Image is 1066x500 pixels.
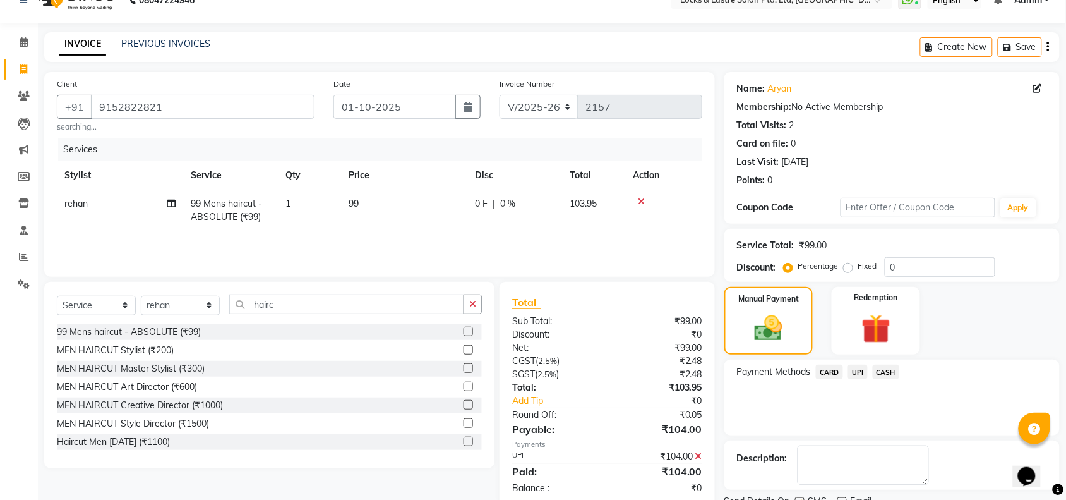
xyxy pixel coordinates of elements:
[285,198,290,209] span: 1
[503,408,608,422] div: Round Off:
[57,362,205,375] div: MEN HAIRCUT Master Stylist (₹300)
[737,239,794,252] div: Service Total:
[1000,198,1036,217] button: Apply
[854,292,898,303] label: Redemption
[737,174,765,187] div: Points:
[278,161,341,190] th: Qty
[607,381,712,394] div: ₹103.95
[503,315,608,328] div: Sub Total:
[746,312,791,345] img: _cash.svg
[737,101,1047,114] div: No Active Membership
[737,261,776,274] div: Discount:
[59,33,106,56] a: INVOICE
[920,37,993,57] button: Create New
[57,78,77,90] label: Client
[562,161,625,190] th: Total
[607,422,712,437] div: ₹104.00
[798,260,839,272] label: Percentage
[503,368,608,381] div: ( )
[737,201,841,214] div: Coupon Code
[607,341,712,355] div: ₹99.00
[503,394,625,408] a: Add Tip
[57,326,201,339] div: 99 Mens haircut - ABSOLUTE (₹99)
[503,328,608,341] div: Discount:
[789,119,794,132] div: 2
[607,464,712,479] div: ₹104.00
[607,450,712,463] div: ₹104.00
[121,38,210,49] a: PREVIOUS INVOICES
[782,155,809,169] div: [DATE]
[57,436,170,449] div: Haircut Men [DATE] (₹1100)
[848,365,868,379] span: UPI
[57,417,209,430] div: MEN HAIRCUT Style Director (₹1500)
[853,311,900,347] img: _gift.svg
[512,439,702,450] div: Payments
[799,239,827,252] div: ₹99.00
[607,482,712,495] div: ₹0
[512,369,535,380] span: SGST
[998,37,1042,57] button: Save
[183,161,278,190] th: Service
[500,197,515,210] span: 0 %
[607,408,712,422] div: ₹0.05
[349,198,359,209] span: 99
[737,137,789,150] div: Card on file:
[503,422,608,437] div: Payable:
[503,355,608,368] div: ( )
[607,368,712,381] div: ₹2.48
[607,315,712,328] div: ₹99.00
[570,198,597,209] span: 103.95
[503,341,608,355] div: Net:
[64,198,88,209] span: rehan
[91,95,314,119] input: Search by Name/Mobile/Email/Code
[229,295,464,314] input: Search or Scan
[503,482,608,495] div: Balance :
[341,161,467,190] th: Price
[737,82,765,95] div: Name:
[607,328,712,341] div: ₹0
[191,198,262,223] span: 99 Mens haircut - ABSOLUTE (₹99)
[737,452,788,465] div: Description:
[500,78,554,90] label: Invoice Number
[737,155,779,169] div: Last Visit:
[625,394,712,408] div: ₹0
[873,365,900,379] span: CASH
[538,356,557,366] span: 2.5%
[57,344,174,357] div: MEN HAIRCUT Stylist (₹200)
[738,293,799,305] label: Manual Payment
[512,355,536,367] span: CGST
[57,121,314,133] small: searching...
[503,450,608,463] div: UPI
[493,197,495,210] span: |
[858,260,877,272] label: Fixed
[57,161,183,190] th: Stylist
[512,296,541,309] span: Total
[737,101,792,114] div: Membership:
[768,174,773,187] div: 0
[57,399,223,412] div: MEN HAIRCUT Creative Director (₹1000)
[503,381,608,394] div: Total:
[791,137,796,150] div: 0
[475,197,488,210] span: 0 F
[57,381,197,394] div: MEN HAIRCUT Art Director (₹600)
[737,119,787,132] div: Total Visits:
[467,161,562,190] th: Disc
[333,78,350,90] label: Date
[841,198,995,217] input: Enter Offer / Coupon Code
[625,161,702,190] th: Action
[57,95,92,119] button: +91
[503,464,608,479] div: Paid:
[58,138,712,161] div: Services
[768,82,792,95] a: Aryan
[1013,449,1053,487] iframe: chat widget
[607,355,712,368] div: ₹2.48
[737,365,811,379] span: Payment Methods
[816,365,843,379] span: CARD
[537,369,556,379] span: 2.5%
